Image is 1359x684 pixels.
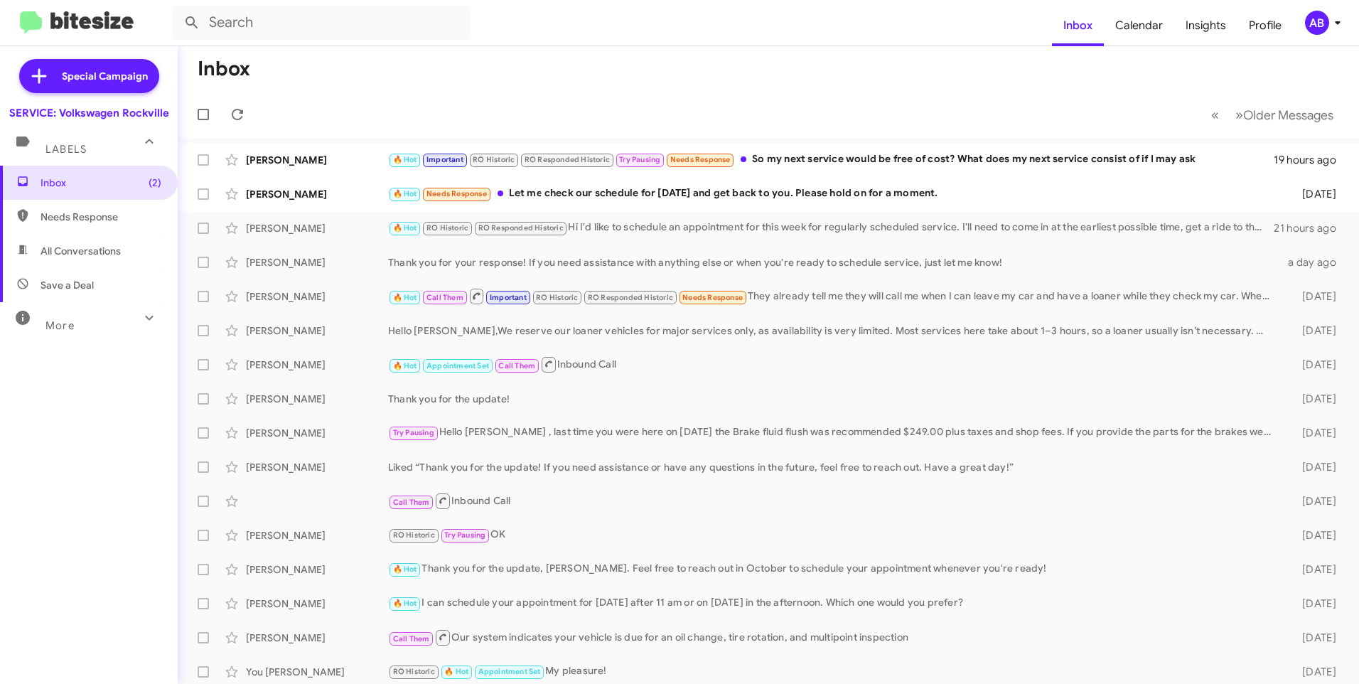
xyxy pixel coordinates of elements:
div: [DATE] [1279,494,1348,508]
div: Thank you for your response! If you need assistance with anything else or when you're ready to sc... [388,255,1279,269]
span: Older Messages [1243,107,1333,123]
span: Call Them [393,498,430,507]
div: [DATE] [1279,665,1348,679]
div: I can schedule your appointment for [DATE] after 11 am or on [DATE] in the afternoon. Which one w... [388,595,1279,611]
span: Inbox [41,176,161,190]
div: [PERSON_NAME] [246,460,388,474]
span: Special Campaign [62,69,148,83]
div: [PERSON_NAME] [246,426,388,440]
div: My pleasure! [388,663,1279,680]
span: 🔥 Hot [393,223,417,233]
div: Inbound Call [388,492,1279,510]
div: Thank you for the update, [PERSON_NAME]. Feel free to reach out in October to schedule your appoi... [388,561,1279,577]
span: 🔥 Hot [393,155,417,164]
span: Appointment Set [478,667,541,676]
div: [PERSON_NAME] [246,187,388,201]
button: Next [1227,100,1342,129]
span: Important [490,293,527,302]
div: [PERSON_NAME] [246,221,388,235]
div: [PERSON_NAME] [246,562,388,577]
nav: Page navigation example [1203,100,1342,129]
div: [PERSON_NAME] [246,597,388,611]
span: Call Them [393,634,430,643]
div: [DATE] [1279,426,1348,440]
div: [DATE] [1279,528,1348,543]
span: Save a Deal [41,278,94,292]
span: 🔥 Hot [393,189,417,198]
span: RO Responded Historic [478,223,564,233]
h1: Inbox [198,58,250,80]
button: Previous [1203,100,1228,129]
span: RO Responded Historic [588,293,673,302]
div: [PERSON_NAME] [246,324,388,338]
div: [DATE] [1279,358,1348,372]
div: Hello [PERSON_NAME] , last time you were here on [DATE] the Brake fluid flush was recommended $24... [388,424,1279,441]
span: 🔥 Hot [393,293,417,302]
span: RO Responded Historic [525,155,610,164]
span: (2) [149,176,161,190]
span: Try Pausing [619,155,660,164]
div: 19 hours ago [1274,153,1348,167]
div: Hello [PERSON_NAME],We reserve our loaner vehicles for major services only, as availability is ve... [388,324,1279,338]
input: Search [172,6,471,40]
a: Inbox [1052,5,1104,46]
span: Appointment Set [426,361,489,370]
a: Profile [1237,5,1293,46]
span: Important [426,155,463,164]
span: Calendar [1104,5,1174,46]
div: You [PERSON_NAME] [246,665,388,679]
div: Inbound Call [388,356,1279,373]
div: [DATE] [1279,324,1348,338]
div: [PERSON_NAME] [246,255,388,269]
div: They already tell me they will call me when I can leave my car and have a loaner while they check... [388,287,1279,305]
span: 🔥 Hot [444,667,468,676]
div: OK [388,527,1279,543]
span: « [1211,106,1219,124]
span: » [1235,106,1243,124]
span: 🔥 Hot [393,599,417,608]
div: Let me check our schedule for [DATE] and get back to you. Please hold on for a moment. [388,186,1279,202]
button: AB [1293,11,1343,35]
div: [PERSON_NAME] [246,528,388,543]
span: Needs Response [670,155,731,164]
div: [DATE] [1279,187,1348,201]
a: Special Campaign [19,59,159,93]
span: Call Them [426,293,463,302]
span: Try Pausing [444,530,485,540]
div: [DATE] [1279,289,1348,304]
div: [PERSON_NAME] [246,289,388,304]
div: [DATE] [1279,460,1348,474]
span: Needs Response [682,293,743,302]
span: 🔥 Hot [393,361,417,370]
span: RO Historic [426,223,468,233]
span: Labels [45,143,87,156]
div: Liked “Thank you for the update! If you need assistance or have any questions in the future, feel... [388,460,1279,474]
div: [PERSON_NAME] [246,153,388,167]
span: Needs Response [41,210,161,224]
div: [DATE] [1279,631,1348,645]
div: [PERSON_NAME] [246,392,388,406]
div: [DATE] [1279,597,1348,611]
span: Call Them [498,361,535,370]
span: More [45,319,75,332]
div: Hi I'd like to schedule an appointment for this week for regularly scheduled service. I'll need t... [388,220,1274,236]
span: RO Historic [393,530,435,540]
div: SERVICE: Volkswagen Rockville [9,106,169,120]
span: RO Historic [393,667,435,676]
div: [DATE] [1279,392,1348,406]
span: 🔥 Hot [393,565,417,574]
div: AB [1305,11,1329,35]
span: Try Pausing [393,428,434,437]
span: Needs Response [426,189,487,198]
div: Our system indicates your vehicle is due for an oil change, tire rotation, and multipoint inspection [388,629,1279,646]
div: [PERSON_NAME] [246,631,388,645]
div: [PERSON_NAME] [246,358,388,372]
a: Insights [1174,5,1237,46]
div: [DATE] [1279,562,1348,577]
div: Thank you for the update! [388,392,1279,406]
span: RO Historic [473,155,515,164]
div: a day ago [1279,255,1348,269]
